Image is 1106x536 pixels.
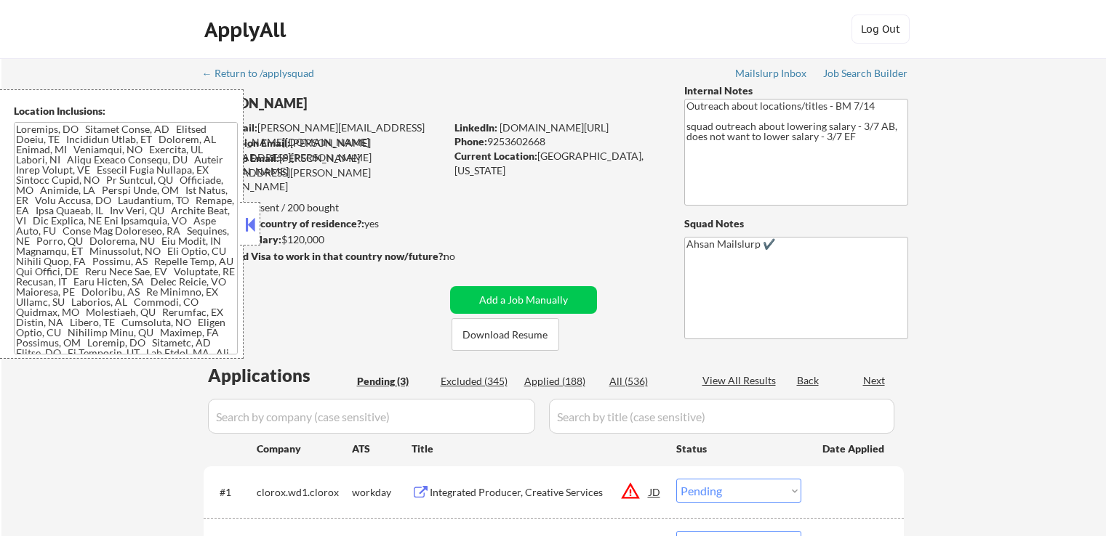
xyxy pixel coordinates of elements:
[454,134,660,149] div: 9253602668
[454,135,487,147] strong: Phone:
[524,374,597,389] div: Applied (188)
[204,94,502,113] div: [PERSON_NAME]
[208,399,535,434] input: Search by company (case sensitive)
[851,15,910,44] button: Log Out
[609,374,682,389] div: All (536)
[702,373,780,388] div: View All Results
[204,250,446,262] strong: Will need Visa to work in that country now/future?:
[204,17,290,42] div: ApplyAll
[412,442,662,456] div: Title
[202,68,328,82] a: ← Return to /applysquad
[203,200,445,215] div: 188 sent / 200 bought
[823,68,908,78] div: Job Search Builder
[797,373,820,388] div: Back
[452,318,559,351] button: Download Resume
[430,485,649,500] div: Integrated Producer, Creative Services
[204,151,445,194] div: [PERSON_NAME][EMAIL_ADDRESS][PERSON_NAME][DOMAIN_NAME]
[444,249,485,264] div: no
[684,216,908,231] div: Squad Notes
[454,149,660,177] div: [GEOGRAPHIC_DATA], [US_STATE]
[620,481,641,501] button: warning_amber
[735,68,808,78] div: Mailslurp Inbox
[822,442,886,456] div: Date Applied
[500,121,609,134] a: [DOMAIN_NAME][URL]
[14,104,238,118] div: Location Inclusions:
[441,374,513,389] div: Excluded (345)
[204,136,445,179] div: [PERSON_NAME][EMAIL_ADDRESS][PERSON_NAME][DOMAIN_NAME]
[549,399,894,434] input: Search by title (case sensitive)
[203,232,445,247] div: $120,000
[450,286,597,314] button: Add a Job Manually
[203,217,364,230] strong: Can work in country of residence?:
[684,84,908,98] div: Internal Notes
[204,121,445,149] div: [PERSON_NAME][EMAIL_ADDRESS][PERSON_NAME][DOMAIN_NAME]
[202,68,328,78] div: ← Return to /applysquad
[352,485,412,500] div: workday
[454,121,497,134] strong: LinkedIn:
[454,150,537,162] strong: Current Location:
[208,367,352,384] div: Applications
[676,435,801,461] div: Status
[823,68,908,82] a: Job Search Builder
[203,216,441,231] div: yes
[352,442,412,456] div: ATS
[220,485,245,500] div: #1
[257,442,352,456] div: Company
[357,374,430,389] div: Pending (3)
[648,479,662,505] div: JD
[257,485,352,500] div: clorox.wd1.clorox
[863,373,886,388] div: Next
[735,68,808,82] a: Mailslurp Inbox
